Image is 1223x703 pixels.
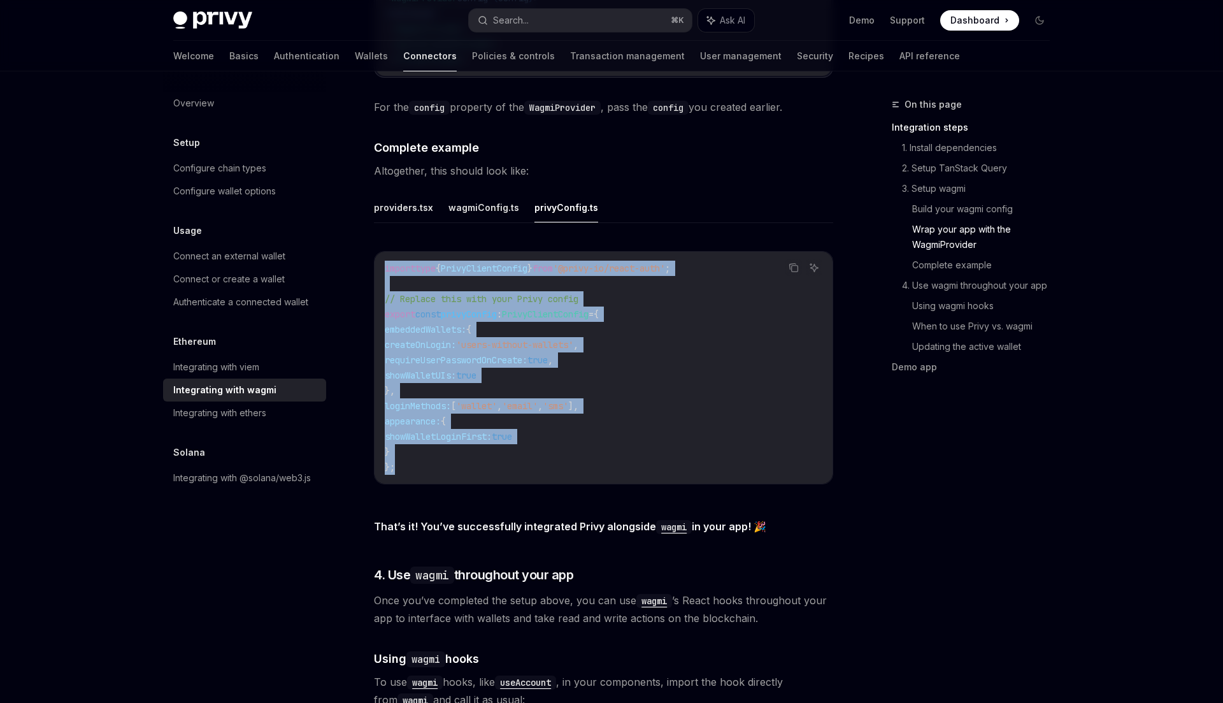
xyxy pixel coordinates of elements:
span: requireUserPasswordOnCreate: [385,354,527,366]
a: Configure chain types [163,157,326,180]
a: 4. Use wagmi throughout your app [902,275,1060,296]
div: Authenticate a connected wallet [173,294,308,310]
a: Complete example [912,255,1060,275]
strong: That’s it! You’ve successfully integrated Privy alongside in your app! 🎉 [374,520,766,533]
code: wagmi [406,651,445,667]
a: useAccount [495,676,556,688]
a: Authentication [274,41,340,71]
a: Demo [849,14,875,27]
span: 'email' [502,400,538,412]
a: Connectors [403,41,457,71]
span: , [573,339,578,351]
img: dark logo [173,11,252,29]
span: export [385,308,415,320]
span: loginMethods: [385,400,451,412]
span: On this page [905,97,962,112]
a: Demo app [892,357,1060,377]
a: Using wagmi hooks [912,296,1060,316]
button: Search...⌘K [469,9,692,32]
h5: Solana [173,445,205,460]
code: useAccount [495,676,556,690]
span: showWalletLoginFirst: [385,431,492,442]
a: 2. Setup TanStack Query [902,158,1060,178]
span: : [497,308,502,320]
a: Connect an external wallet [163,245,326,268]
a: Policies & controls [472,41,555,71]
span: privyConfig [441,308,497,320]
a: Integration steps [892,117,1060,138]
span: , [497,400,502,412]
a: Overview [163,92,326,115]
code: config [648,101,689,115]
span: import [385,263,415,274]
code: config [409,101,450,115]
span: embeddedWallets: [385,324,466,335]
span: type [415,263,436,274]
a: Transaction management [570,41,685,71]
span: } [527,263,533,274]
span: ], [568,400,578,412]
h5: Usage [173,223,202,238]
span: } [385,446,390,458]
span: const [415,308,441,320]
span: PrivyClientConfig [502,308,589,320]
a: User management [700,41,782,71]
code: wagmi [656,520,692,534]
a: Authenticate a connected wallet [163,291,326,314]
a: wagmi [636,594,672,607]
button: privyConfig.ts [534,192,598,222]
span: { [436,263,441,274]
span: 4. Use throughout your app [374,566,573,584]
span: Using hooks [374,650,479,667]
span: = [589,308,594,320]
button: Copy the contents from the code block [785,259,802,276]
span: Ask AI [720,14,745,27]
span: true [492,431,512,442]
a: wagmi [656,520,692,533]
a: Integrating with ethers [163,402,326,424]
div: Integrating with ethers [173,405,266,421]
a: Updating the active wallet [912,337,1060,357]
a: Integrating with viem [163,356,326,379]
span: // Replace this with your Privy config [385,293,578,305]
a: Recipes [848,41,884,71]
a: When to use Privy vs. wagmi [912,316,1060,337]
span: For the property of the , pass the you created earlier. [374,98,833,116]
span: 'sms' [543,400,568,412]
a: Dashboard [940,10,1019,31]
span: appearance: [385,416,441,427]
span: ; [665,263,670,274]
span: { [441,416,446,427]
a: Integrating with wagmi [163,379,326,402]
a: wagmi [407,676,443,688]
span: from [533,263,553,274]
div: Overview [173,96,214,111]
a: Connect or create a wallet [163,268,326,291]
a: API reference [899,41,960,71]
a: Wallets [355,41,388,71]
div: Connect or create a wallet [173,272,285,287]
a: Integrating with @solana/web3.js [163,467,326,489]
a: Build your wagmi config [912,199,1060,219]
span: createOnLogin: [385,339,456,351]
a: Welcome [173,41,214,71]
code: WagmiProvider [524,101,601,115]
button: Toggle dark mode [1029,10,1050,31]
h5: Setup [173,135,200,150]
span: , [548,354,553,366]
span: true [527,354,548,366]
code: wagmi [410,567,454,584]
span: 'users-without-wallets' [456,339,573,351]
a: Configure wallet options [163,180,326,203]
a: 3. Setup wagmi [902,178,1060,199]
span: }, [385,385,395,396]
span: true [456,370,476,381]
a: Security [797,41,833,71]
h5: Ethereum [173,334,216,349]
span: PrivyClientConfig [441,263,527,274]
span: { [594,308,599,320]
div: Connect an external wallet [173,249,285,264]
button: wagmiConfig.ts [448,192,519,222]
span: 'wallet' [456,400,497,412]
div: Configure wallet options [173,184,276,199]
